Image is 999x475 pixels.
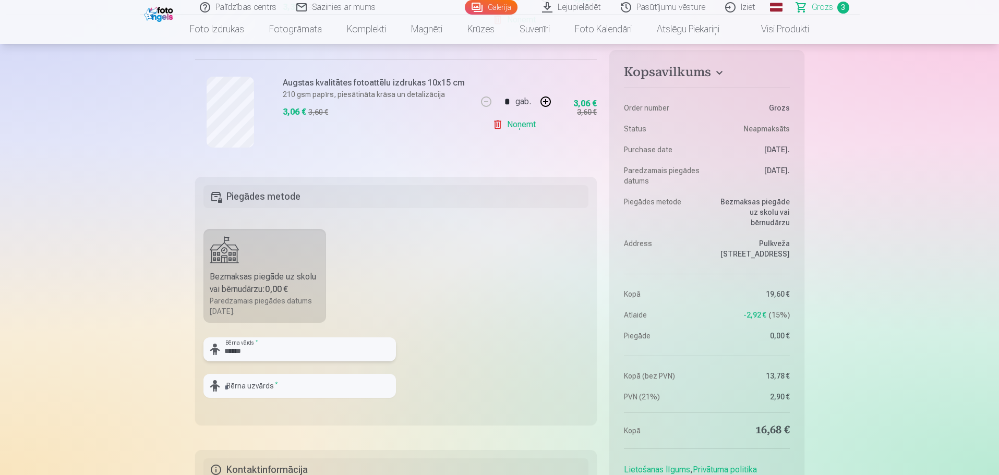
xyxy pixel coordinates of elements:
[203,185,589,208] h5: Piegādes metode
[624,144,702,155] dt: Purchase date
[624,310,702,320] dt: Atlaide
[624,103,702,113] dt: Order number
[624,371,702,381] dt: Kopā (bez PVN)
[283,106,306,118] div: 3,06 €
[644,15,732,44] a: Atslēgu piekariņi
[743,124,790,134] span: Neapmaksāts
[334,15,399,44] a: Komplekti
[624,65,789,83] button: Kopsavilkums
[712,392,790,402] dd: 2,90 €
[693,465,757,474] a: Privātuma politika
[712,331,790,341] dd: 0,00 €
[712,165,790,186] dd: [DATE].
[515,89,531,114] div: gab.
[399,15,455,44] a: Magnēti
[492,114,540,135] a: Noņemt
[712,103,790,113] dd: Grozs
[283,89,471,100] p: 210 gsm papīrs, piesātināta krāsa un detalizācija
[507,15,562,44] a: Suvenīri
[577,107,597,117] div: 3,60 €
[712,423,790,438] dd: 16,68 €
[712,371,790,381] dd: 13,78 €
[308,107,328,117] div: 3,60 €
[624,423,702,438] dt: Kopā
[210,271,320,296] div: Bezmaksas piegāde uz skolu vai bērnudārzu :
[562,15,644,44] a: Foto kalendāri
[712,144,790,155] dd: [DATE].
[257,15,334,44] a: Fotogrāmata
[712,238,790,259] dd: Pulkveža [STREET_ADDRESS]
[624,289,702,299] dt: Kopā
[144,4,176,22] img: /fa1
[768,310,790,320] span: 15 %
[455,15,507,44] a: Krūzes
[573,101,597,107] div: 3,06 €
[712,289,790,299] dd: 19,60 €
[265,284,288,294] b: 0,00 €
[624,124,702,134] dt: Status
[210,296,320,316] div: Paredzamais piegādes datums [DATE].
[624,165,702,186] dt: Paredzamais piegādes datums
[743,310,766,320] span: -2,92 €
[624,197,702,228] dt: Piegādes metode
[177,15,257,44] a: Foto izdrukas
[712,197,790,228] dd: Bezmaksas piegāde uz skolu vai bērnudārzu
[624,331,702,341] dt: Piegāde
[732,15,822,44] a: Visi produkti
[283,77,471,89] h6: Augstas kvalitātes fotoattēlu izdrukas 10x15 cm
[624,238,702,259] dt: Address
[624,465,690,474] a: Lietošanas līgums
[624,392,702,402] dt: PVN (21%)
[812,1,833,14] span: Grozs
[837,2,849,14] span: 3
